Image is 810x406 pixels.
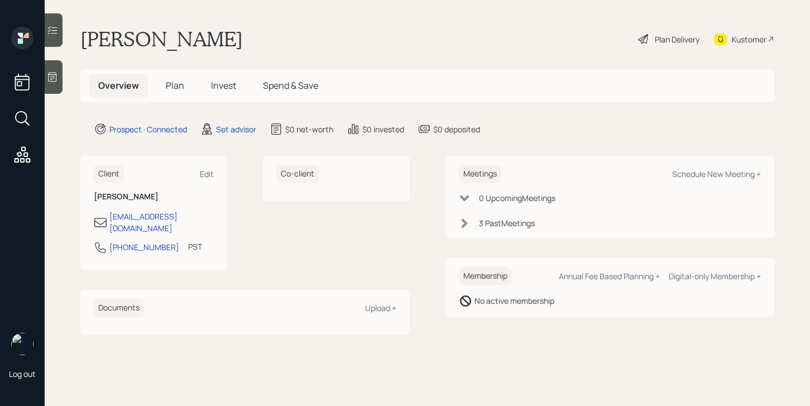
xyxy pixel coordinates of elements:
[459,267,512,285] h6: Membership
[475,295,554,307] div: No active membership
[479,192,555,204] div: 0 Upcoming Meeting s
[365,303,396,313] div: Upload +
[459,165,501,183] h6: Meetings
[11,333,33,355] img: retirable_logo.png
[433,123,480,135] div: $0 deposited
[109,211,214,234] div: [EMAIL_ADDRESS][DOMAIN_NAME]
[559,271,660,281] div: Annual Fee Based Planning +
[94,192,214,202] h6: [PERSON_NAME]
[9,369,36,379] div: Log out
[98,79,139,92] span: Overview
[276,165,319,183] h6: Co-client
[94,165,124,183] h6: Client
[109,241,179,253] div: [PHONE_NUMBER]
[263,79,318,92] span: Spend & Save
[211,79,236,92] span: Invest
[732,34,766,45] div: Kustomer
[109,123,187,135] div: Prospect · Connected
[166,79,184,92] span: Plan
[672,169,761,179] div: Schedule New Meeting +
[80,27,243,51] h1: [PERSON_NAME]
[94,299,144,317] h6: Documents
[362,123,404,135] div: $0 invested
[188,241,202,252] div: PST
[216,123,256,135] div: Set advisor
[285,123,333,135] div: $0 net-worth
[669,271,761,281] div: Digital-only Membership +
[655,34,699,45] div: Plan Delivery
[479,217,535,229] div: 3 Past Meeting s
[200,169,214,179] div: Edit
